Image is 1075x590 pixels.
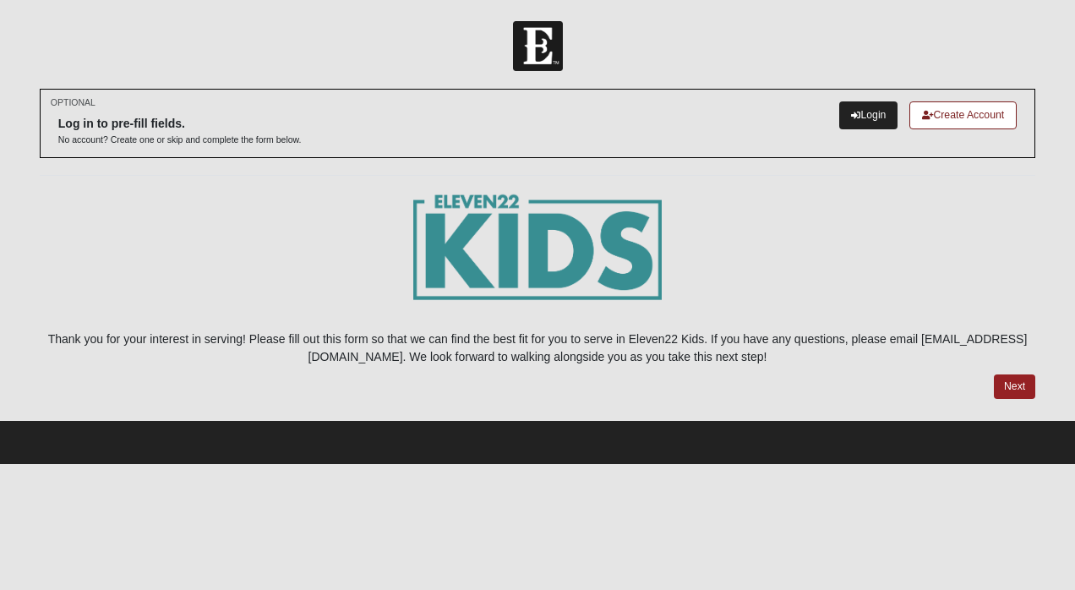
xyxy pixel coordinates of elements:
a: Login [839,101,898,129]
p: Thank you for your interest in serving! Please fill out this form so that we can find the best fi... [40,331,1035,366]
a: Create Account [909,101,1017,129]
small: OPTIONAL [51,96,95,109]
img: Church of Eleven22 Logo [513,21,563,71]
p: No account? Create one or skip and complete the form below. [58,134,302,146]
h6: Log in to pre-fill fields. [58,117,302,131]
img: E22_kids_logogrn-01.png [413,193,663,322]
a: Next [994,374,1035,399]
